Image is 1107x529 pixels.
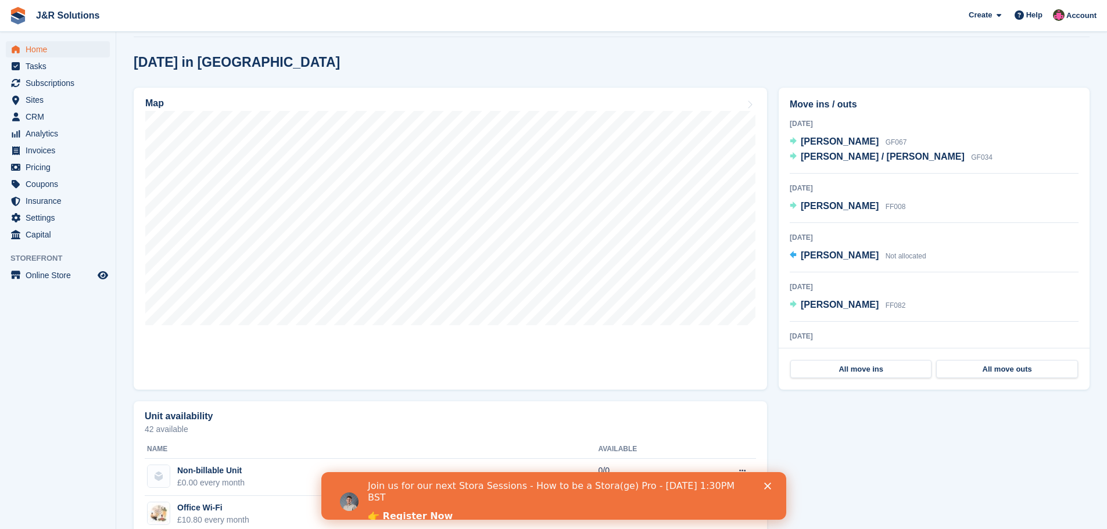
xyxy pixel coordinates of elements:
th: Available [598,440,695,459]
a: menu [6,142,110,159]
a: menu [6,92,110,108]
span: [PERSON_NAME] [801,201,879,211]
a: menu [6,210,110,226]
h2: Move ins / outs [790,98,1079,111]
a: [PERSON_NAME] Not allocated [790,249,926,264]
img: blank-unit-type-icon-ffbac7b88ba66c5e286b0e438baccc4b9c83835d4c34f86887a83fc20ec27e7b.svg [148,465,170,487]
span: Pricing [26,159,95,175]
span: FF008 [886,203,906,211]
span: FF082 [886,301,906,310]
span: [PERSON_NAME] [801,300,879,310]
div: [DATE] [790,183,1079,193]
a: menu [6,226,110,243]
div: [DATE] [790,282,1079,292]
span: Storefront [10,253,116,264]
span: Not allocated [886,252,926,260]
a: menu [6,41,110,57]
div: £0.00 every month [177,477,245,489]
a: 👉 Register Now [46,38,131,51]
img: Julie Morgan [1053,9,1065,21]
span: Home [26,41,95,57]
iframe: Intercom live chat banner [321,472,786,520]
span: Invoices [26,142,95,159]
span: Tasks [26,58,95,74]
span: [PERSON_NAME] / [PERSON_NAME] [801,152,965,161]
span: Settings [26,210,95,226]
span: GF067 [886,138,907,146]
span: Sites [26,92,95,108]
span: Analytics [26,125,95,142]
a: menu [6,109,110,125]
a: [PERSON_NAME] GF067 [790,135,907,150]
a: menu [6,159,110,175]
div: [DATE] [790,118,1079,129]
div: Non-billable Unit [177,465,245,477]
h2: Unit availability [145,411,213,422]
img: OIP.jpg [148,502,170,524]
a: menu [6,75,110,91]
a: [PERSON_NAME] FF008 [790,199,905,214]
div: £10.80 every month [177,514,249,526]
h2: Map [145,98,164,109]
a: All move ins [790,360,932,379]
h2: [DATE] in [GEOGRAPHIC_DATA] [134,55,340,70]
span: [PERSON_NAME] [801,136,879,146]
span: CRM [26,109,95,125]
img: stora-icon-8386f47178a22dfd0bd8f6a31ec36ba5ce8667c1dd55bd0f319d3a0aa187defe.svg [9,7,27,24]
div: [DATE] [790,331,1079,341]
span: Help [1026,9,1042,21]
span: Capital [26,226,95,243]
a: menu [6,193,110,209]
a: menu [6,176,110,192]
a: [PERSON_NAME] FF082 [790,298,905,313]
span: Create [969,9,992,21]
a: [PERSON_NAME] / [PERSON_NAME] GF034 [790,150,993,165]
div: [DATE] [790,232,1079,243]
span: Subscriptions [26,75,95,91]
td: 0/0 [598,459,695,496]
p: 42 available [145,425,756,433]
div: Close [443,10,454,17]
a: menu [6,267,110,283]
th: Name [145,440,598,459]
a: Map [134,88,767,390]
span: Insurance [26,193,95,209]
span: GF034 [971,153,993,161]
a: menu [6,58,110,74]
a: Preview store [96,268,110,282]
span: Coupons [26,176,95,192]
span: [PERSON_NAME] [801,250,879,260]
span: Online Store [26,267,95,283]
a: All move outs [936,360,1077,379]
a: menu [6,125,110,142]
div: Office Wi-Fi [177,502,249,514]
span: Account [1066,10,1097,21]
a: J&R Solutions [31,6,104,25]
